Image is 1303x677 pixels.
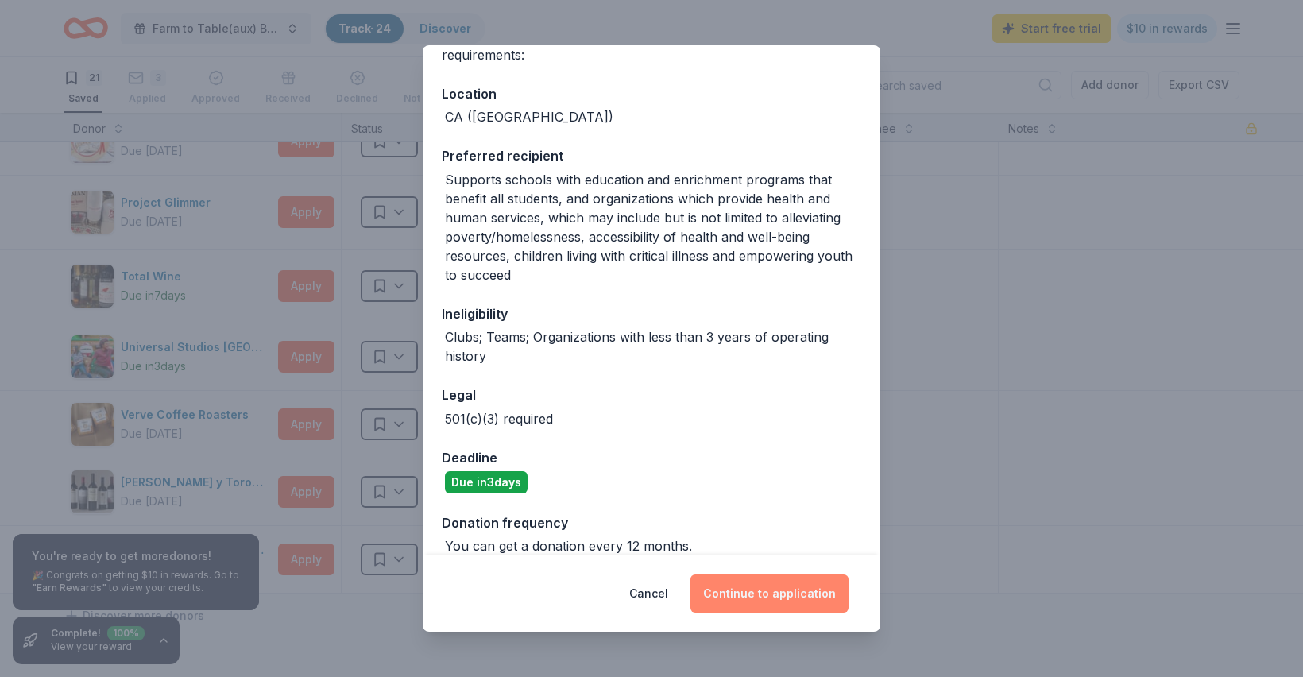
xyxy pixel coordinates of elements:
[690,574,849,613] button: Continue to application
[445,471,528,493] div: Due in 3 days
[442,385,861,405] div: Legal
[445,327,861,366] div: Clubs; Teams; Organizations with less than 3 years of operating history
[445,536,692,555] div: You can get a donation every 12 months.
[442,513,861,533] div: Donation frequency
[629,574,668,613] button: Cancel
[442,26,861,64] div: Before applying, please make sure you fulfill the following requirements:
[442,83,861,104] div: Location
[445,107,613,126] div: CA ([GEOGRAPHIC_DATA])
[442,447,861,468] div: Deadline
[442,304,861,324] div: Ineligibility
[445,170,861,284] div: Supports schools with education and enrichment programs that benefit all students, and organizati...
[445,409,553,428] div: 501(c)(3) required
[442,145,861,166] div: Preferred recipient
